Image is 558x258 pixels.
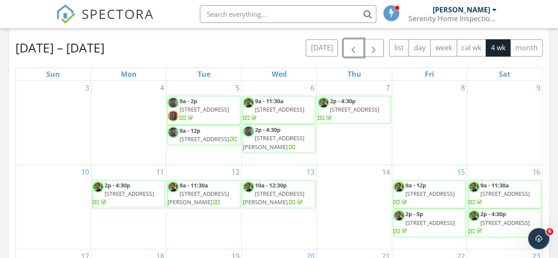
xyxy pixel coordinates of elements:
[255,126,281,134] span: 2p - 4:30p
[234,81,241,95] a: Go to August 5, 2025
[408,39,431,56] button: day
[318,97,329,108] img: andre_carr.png
[468,181,530,206] a: 9a - 11:30a [STREET_ADDRESS]
[168,97,179,108] img: img_6283.jpg
[200,5,376,23] input: Search everything...
[405,181,426,189] span: 9a - 12p
[480,210,506,218] span: 2p - 4:30p
[468,209,541,237] a: 2p - 4:30p [STREET_ADDRESS]
[389,39,409,56] button: list
[393,210,455,235] a: 2p - 5p [STREET_ADDRESS]
[345,68,363,80] a: Thursday
[243,97,304,122] a: 9a - 11:30a [STREET_ADDRESS]
[243,124,315,153] a: 2p - 4:30p [STREET_ADDRESS][PERSON_NAME]
[486,39,510,56] button: 4 wk
[82,4,154,23] span: SPECTORA
[380,165,392,179] a: Go to August 14, 2025
[393,209,466,237] a: 2p - 5p [STREET_ADDRESS]
[166,165,241,249] td: Go to August 12, 2025
[459,81,467,95] a: Go to August 8, 2025
[255,105,304,113] span: [STREET_ADDRESS]
[392,81,467,165] td: Go to August 8, 2025
[243,181,304,206] a: 10a - 12:30p [STREET_ADDRESS][PERSON_NAME]
[56,4,75,24] img: The Best Home Inspection Software - Spectora
[167,180,240,209] a: 9a - 11:30a [STREET_ADDRESS][PERSON_NAME]
[180,97,197,105] span: 9a - 2p
[270,68,288,80] a: Wednesday
[230,165,241,179] a: Go to August 12, 2025
[15,39,105,56] h2: [DATE] – [DATE]
[93,181,154,206] a: 2p - 4:30p [STREET_ADDRESS]
[180,97,229,122] a: 9a - 2p [STREET_ADDRESS]
[255,181,287,189] span: 10a - 12:30p
[83,81,91,95] a: Go to August 3, 2025
[168,181,229,206] a: 9a - 11:30a [STREET_ADDRESS][PERSON_NAME]
[392,165,467,249] td: Go to August 15, 2025
[330,105,379,113] span: [STREET_ADDRESS]
[243,126,254,137] img: img_6283.jpg
[91,81,166,165] td: Go to August 4, 2025
[468,180,541,209] a: 9a - 11:30a [STREET_ADDRESS]
[154,165,166,179] a: Go to August 11, 2025
[196,68,212,80] a: Tuesday
[468,210,479,221] img: andre_carr.png
[92,180,165,209] a: 2p - 4:30p [STREET_ADDRESS]
[405,190,455,198] span: [STREET_ADDRESS]
[393,210,404,221] img: andre_carr.png
[384,81,392,95] a: Go to August 7, 2025
[167,125,240,145] a: 9a - 12p [STREET_ADDRESS]
[243,126,304,150] a: 2p - 4:30p [STREET_ADDRESS][PERSON_NAME]
[180,127,200,135] span: 9a - 12p
[180,127,237,143] a: 9a - 12p [STREET_ADDRESS]
[243,134,304,150] span: [STREET_ADDRESS][PERSON_NAME]
[480,190,530,198] span: [STREET_ADDRESS]
[393,180,466,209] a: 9a - 12p [STREET_ADDRESS]
[430,39,457,56] button: week
[405,210,423,218] span: 2p - 5p
[168,190,229,206] span: [STREET_ADDRESS][PERSON_NAME]
[343,39,364,57] button: Previous
[480,181,509,189] span: 9a - 11:30a
[243,181,254,192] img: andre_carr.png
[393,181,455,206] a: 9a - 12p [STREET_ADDRESS]
[455,165,467,179] a: Go to August 15, 2025
[317,165,392,249] td: Go to August 14, 2025
[167,96,240,125] a: 9a - 2p [STREET_ADDRESS]
[408,14,497,23] div: Serenity Home Inspections
[305,165,316,179] a: Go to August 13, 2025
[93,181,104,192] img: andre_carr.png
[405,219,455,227] span: [STREET_ADDRESS]
[433,5,490,14] div: [PERSON_NAME]
[317,81,392,165] td: Go to August 7, 2025
[168,127,179,138] img: img_6283.jpg
[468,210,530,235] a: 2p - 4:30p [STREET_ADDRESS]
[119,68,139,80] a: Monday
[318,97,379,122] a: 2p - 4:30p [STREET_ADDRESS]
[467,81,542,165] td: Go to August 9, 2025
[468,181,479,192] img: andre_carr.png
[480,219,530,227] span: [STREET_ADDRESS]
[166,81,241,165] td: Go to August 5, 2025
[510,39,543,56] button: month
[241,165,316,249] td: Go to August 13, 2025
[180,105,229,113] span: [STREET_ADDRESS]
[168,110,179,121] img: image0000004.jpg
[243,190,304,206] span: [STREET_ADDRESS][PERSON_NAME]
[158,81,166,95] a: Go to August 4, 2025
[243,180,315,209] a: 10a - 12:30p [STREET_ADDRESS][PERSON_NAME]
[16,81,91,165] td: Go to August 3, 2025
[318,96,390,124] a: 2p - 4:30p [STREET_ADDRESS]
[457,39,487,56] button: cal wk
[16,165,91,249] td: Go to August 10, 2025
[241,81,316,165] td: Go to August 6, 2025
[105,190,154,198] span: [STREET_ADDRESS]
[180,181,208,189] span: 9a - 11:30a
[531,165,542,179] a: Go to August 16, 2025
[91,165,166,249] td: Go to August 11, 2025
[546,228,553,235] span: 6
[535,81,542,95] a: Go to August 9, 2025
[105,181,130,189] span: 2p - 4:30p
[497,68,512,80] a: Saturday
[56,12,154,30] a: SPECTORA
[467,165,542,249] td: Go to August 16, 2025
